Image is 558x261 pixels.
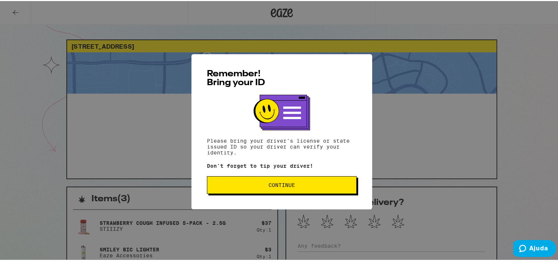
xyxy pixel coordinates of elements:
span: Remember! Bring your ID [207,69,265,86]
p: Please bring your driver's license or state issued ID so your driver can verify your identity. [207,137,357,154]
p: Don't forget to tip your driver! [207,162,357,168]
iframe: Abre um widget para que você possa encontrar mais informações [513,239,556,257]
span: Continue [268,181,295,187]
button: Continue [207,175,357,193]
